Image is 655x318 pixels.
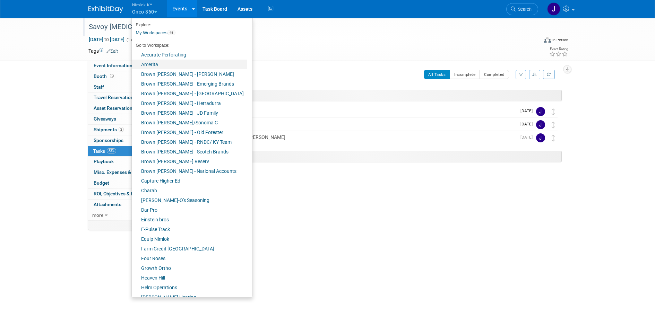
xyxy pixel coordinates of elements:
a: Charah [132,186,247,195]
a: Search [506,3,538,15]
a: Staff [88,82,160,92]
a: Brown [PERSON_NAME] - Old Forester [132,127,247,137]
a: Equip Nimlok [132,234,247,244]
a: Four Roses [132,254,247,263]
div: Uncategorized [172,151,562,162]
span: Misc. Expenses & Credits [94,169,148,175]
a: Growth Ortho [132,263,247,273]
span: [DATE] [520,135,536,140]
div: Event Format [497,36,569,46]
img: Jamie Dunn [536,107,545,116]
a: Brown [PERSON_NAME] - Scotch Brands [132,147,247,157]
span: Shipments [94,127,124,132]
a: Budget [88,178,160,188]
span: Giveaways [94,116,116,122]
a: Misc. Expenses & Credits [88,167,160,178]
a: [PERSON_NAME]-O's Seasoning [132,195,247,205]
i: Move task [552,122,555,128]
img: ExhibitDay [88,6,123,13]
a: Brown [PERSON_NAME] - JD Family [132,108,247,118]
img: Jamie Dunn [547,2,560,16]
a: Brown [PERSON_NAME]/Sonoma C [132,118,247,127]
span: Playbook [94,159,114,164]
span: Asset Reservations [94,105,142,111]
a: [PERSON_NAME] Hearing [132,292,247,302]
button: All Tasks [424,70,450,79]
a: Travel Reservations [88,92,160,103]
span: Budget [94,180,109,186]
a: ROI, Objectives & ROO [88,189,160,199]
a: more [88,210,160,221]
span: Event Information [94,63,132,68]
a: Einstein bros [132,215,247,224]
a: My Workspaces48 [135,27,247,39]
a: Helm Operations [132,283,247,292]
a: Sponsorships [88,135,160,146]
button: Completed [480,70,509,79]
img: Jamie Dunn [536,133,545,142]
a: Asset Reservations1 [88,103,160,114]
a: Tasks33% [88,146,160,157]
a: E-Pulse Track [132,224,247,234]
a: Shipments2 [88,125,160,135]
a: Event Information [88,61,160,71]
a: Brown [PERSON_NAME]–National Accounts [132,166,247,176]
div: Shipping [172,90,562,101]
a: Dar Pro [132,205,247,215]
li: Explore: [132,21,247,27]
div: Ship to Rep [199,118,516,130]
i: Move task [552,135,555,141]
span: Travel Reservations [94,95,136,100]
a: Booth [88,71,160,82]
div: Savoy [MEDICAL_DATA] Walk #2558488 [86,21,528,33]
img: Jamie Dunn [536,120,545,129]
a: Brown [PERSON_NAME] - Herradurra [132,98,247,108]
span: Attachments [94,202,121,207]
div: RTN to Nimlok [199,105,516,117]
span: ROI, Objectives & ROO [94,191,140,196]
span: more [92,212,103,218]
a: Brown [PERSON_NAME] - [GEOGRAPHIC_DATA] [132,89,247,98]
a: Amerita [132,60,247,69]
span: 2 [119,127,124,132]
a: Capture Higher Ed [132,176,247,186]
a: Refresh [543,70,555,79]
td: Tags [88,47,118,54]
a: Attachments [88,200,160,210]
span: (1 day) [126,38,138,42]
span: [DATE] [DATE] [88,36,125,43]
span: Sponsorships [94,138,123,143]
span: to [103,37,110,42]
span: 33% [107,148,116,153]
div: Event Rating [549,47,568,51]
i: Move task [552,108,555,115]
span: Search [516,7,532,12]
li: Go to Workspace: [132,41,247,50]
span: [DATE] [520,122,536,126]
a: Giveaways [88,114,160,124]
a: Edit [106,49,118,54]
div: In-Person [552,37,568,43]
span: Booth [94,73,115,79]
button: Incomplete [450,70,480,79]
div: Ship Table Throw to [PERSON_NAME] [199,131,516,143]
img: Format-Inperson.png [544,37,551,43]
a: Farm Credit [GEOGRAPHIC_DATA] [132,244,247,254]
a: Accurate Perforating [132,50,247,60]
span: Staff [94,84,104,90]
a: Brown [PERSON_NAME] - RNDC/ KY Team [132,137,247,147]
span: [DATE] [520,108,536,113]
span: Booth not reserved yet [109,73,115,79]
a: Brown [PERSON_NAME] - Emerging Brands [132,79,247,89]
a: Playbook [88,157,160,167]
span: 48 [167,30,175,35]
span: Nimlok KY [132,1,157,8]
a: Brown [PERSON_NAME] Reserv [132,157,247,166]
span: Tasks [93,148,116,154]
a: Brown [PERSON_NAME] - [PERSON_NAME] [132,69,247,79]
a: Heaven Hill [132,273,247,283]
